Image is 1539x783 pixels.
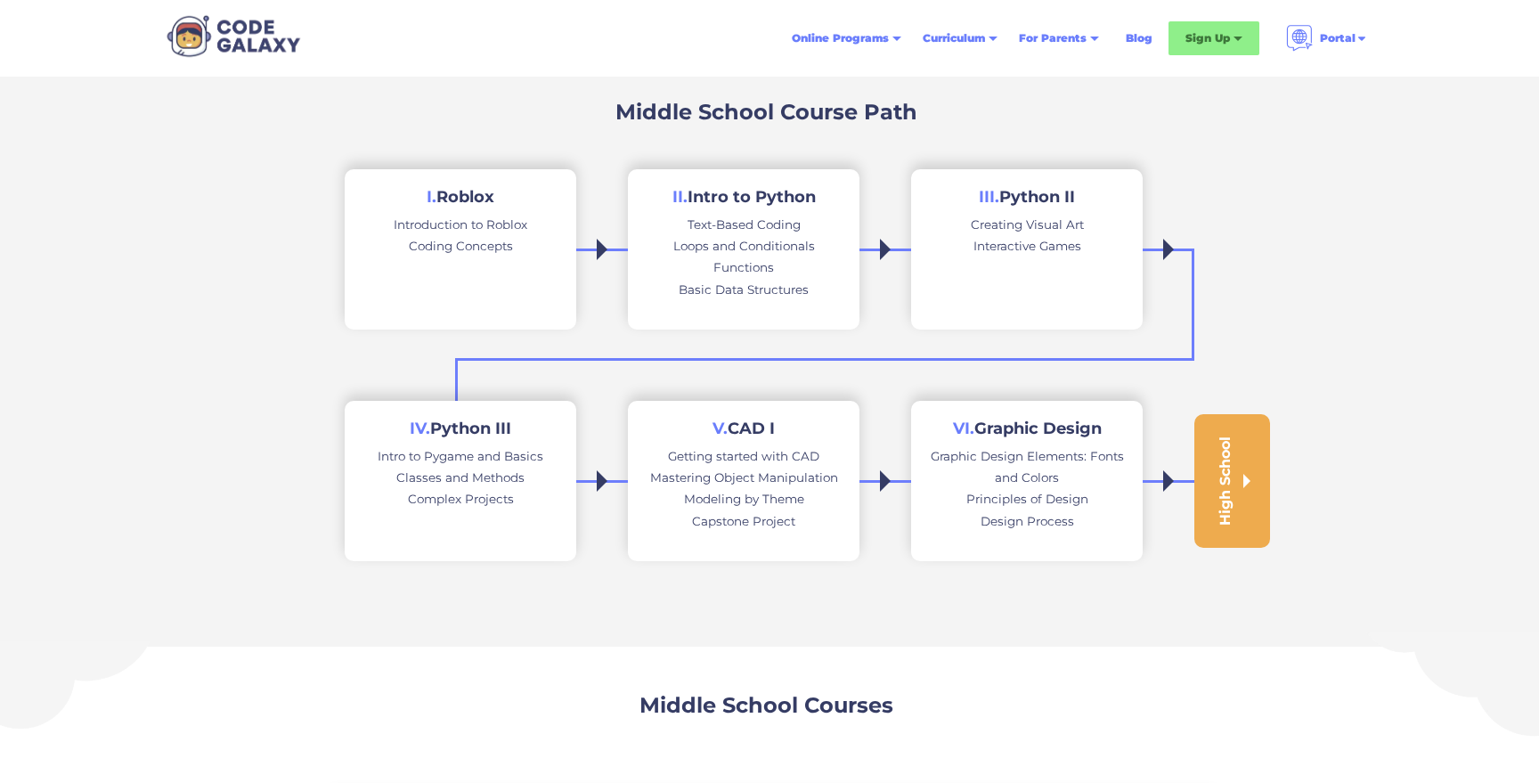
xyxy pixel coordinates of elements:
div: Sign Up [1168,21,1259,55]
div: Interactive Games [973,235,1081,257]
div: Text-Based Coding [688,214,801,235]
div: High School [1217,436,1234,526]
h2: Intro to Python [672,187,816,208]
div: Capstone Project [692,510,795,532]
div: Modeling by Theme [684,488,804,510]
div: Coding Concepts [409,235,513,257]
h2: CAD I [712,419,775,439]
div: Graphic Design Elements: Fonts and Colors [929,445,1125,489]
div: Portal [1320,29,1356,47]
div: Functions [713,257,774,278]
h3: Middle School [615,98,774,126]
div: Sign Up [1185,29,1230,47]
div: Intro to Pygame and Basics [378,445,543,467]
div: For Parents [1019,29,1087,47]
span: I. [427,187,436,207]
div: Online Programs [781,22,912,54]
div: Design Process [981,510,1074,532]
div: Curriculum [912,22,1008,54]
h2: Python II [979,187,1075,208]
div: Online Programs [792,29,889,47]
a: High School [1194,414,1270,548]
h3: Courses [804,691,893,720]
h3: Course Path [780,98,917,126]
span: II. [672,187,688,207]
span: IV. [410,419,430,438]
div: Introduction to Roblox [394,214,527,235]
div: Creating Visual Art [971,214,1084,235]
a: VI.Graphic DesignGraphic Design Elements: Fonts and ColorsPrinciples of DesignDesign Process [911,401,1143,561]
div: Mastering Object Manipulation [650,467,838,488]
div: Complex Projects [408,488,514,510]
h2: Python III [410,419,511,439]
a: I.RobloxIntroduction to RobloxCoding Concepts [345,169,576,330]
a: III.Python IICreating Visual ArtInteractive Games [911,169,1143,330]
div: Basic Data Structures [679,279,809,300]
div: Getting started with CAD [668,445,819,467]
div: For Parents [1008,22,1110,54]
a: V.CAD IGetting started with CADMastering Object ManipulationModeling by ThemeCapstone Project [628,401,859,561]
a: Blog [1115,22,1163,54]
span: VI. [953,419,974,438]
div: Loops and Conditionals [673,235,815,257]
div: Classes and Methods [396,467,525,488]
span: III. [979,187,999,207]
h3: Middle School [639,691,798,720]
h2: Graphic Design [953,419,1102,439]
div: Curriculum [923,29,985,47]
h2: Roblox [427,187,494,208]
div: Portal [1275,18,1379,59]
a: II.Intro to PythonText-Based CodingLoops and ConditionalsFunctionsBasic Data Structures [628,169,859,330]
a: IV.Python IIIIntro to Pygame and BasicsClasses and MethodsComplex Projects [345,401,576,561]
div: Principles of Design [966,488,1088,510]
span: V. [712,419,728,438]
